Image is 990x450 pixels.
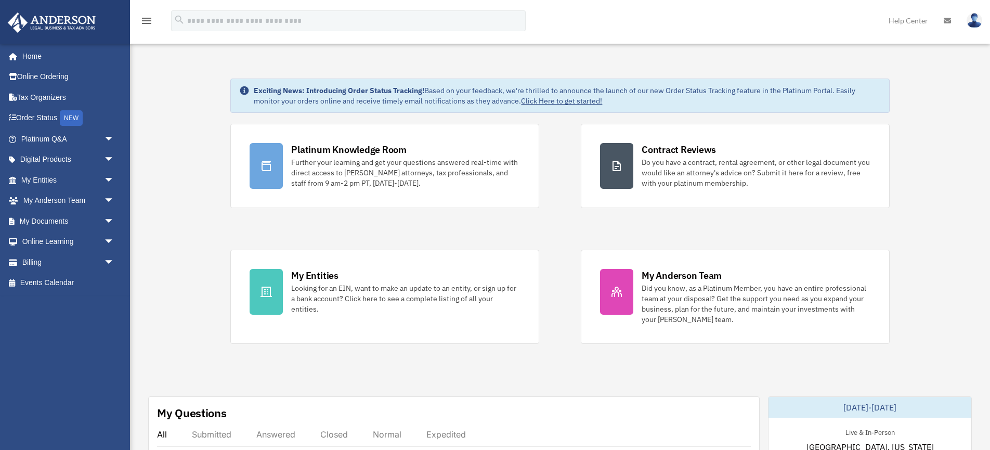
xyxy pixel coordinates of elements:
span: arrow_drop_down [104,128,125,150]
div: My Entities [291,269,338,282]
img: User Pic [967,13,982,28]
span: arrow_drop_down [104,232,125,253]
a: Tax Organizers [7,87,130,108]
div: Did you know, as a Platinum Member, you have an entire professional team at your disposal? Get th... [642,283,870,325]
img: Anderson Advisors Platinum Portal [5,12,99,33]
a: Billingarrow_drop_down [7,252,130,273]
div: My Anderson Team [642,269,722,282]
div: Live & In-Person [837,426,903,437]
div: Closed [320,429,348,440]
a: Online Learningarrow_drop_down [7,232,130,252]
a: Online Ordering [7,67,130,87]
div: Based on your feedback, we're thrilled to announce the launch of our new Order Status Tracking fe... [254,85,880,106]
div: Looking for an EIN, want to make an update to an entity, or sign up for a bank account? Click her... [291,283,520,314]
a: My Entities Looking for an EIN, want to make an update to an entity, or sign up for a bank accoun... [230,250,539,344]
a: Platinum Q&Aarrow_drop_down [7,128,130,149]
div: My Questions [157,405,227,421]
span: arrow_drop_down [104,190,125,212]
i: menu [140,15,153,27]
div: Do you have a contract, rental agreement, or other legal document you would like an attorney's ad... [642,157,870,188]
a: Contract Reviews Do you have a contract, rental agreement, or other legal document you would like... [581,124,890,208]
div: Contract Reviews [642,143,716,156]
div: NEW [60,110,83,126]
div: Normal [373,429,401,440]
strong: Exciting News: Introducing Order Status Tracking! [254,86,424,95]
a: Digital Productsarrow_drop_down [7,149,130,170]
a: Events Calendar [7,273,130,293]
span: arrow_drop_down [104,252,125,273]
div: Answered [256,429,295,440]
div: Submitted [192,429,231,440]
a: Order StatusNEW [7,108,130,129]
div: Platinum Knowledge Room [291,143,407,156]
div: Expedited [426,429,466,440]
a: My Entitiesarrow_drop_down [7,170,130,190]
a: menu [140,18,153,27]
i: search [174,14,185,25]
span: arrow_drop_down [104,149,125,171]
div: Further your learning and get your questions answered real-time with direct access to [PERSON_NAM... [291,157,520,188]
div: All [157,429,167,440]
a: Platinum Knowledge Room Further your learning and get your questions answered real-time with dire... [230,124,539,208]
a: My Anderson Teamarrow_drop_down [7,190,130,211]
a: Home [7,46,125,67]
a: My Documentsarrow_drop_down [7,211,130,232]
span: arrow_drop_down [104,170,125,191]
a: Click Here to get started! [521,96,602,106]
div: [DATE]-[DATE] [768,397,971,418]
a: My Anderson Team Did you know, as a Platinum Member, you have an entire professional team at your... [581,250,890,344]
span: arrow_drop_down [104,211,125,232]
